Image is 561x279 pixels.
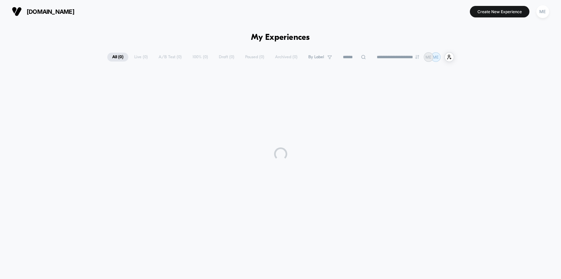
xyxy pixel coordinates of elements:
p: ME [433,55,439,60]
h1: My Experiences [251,33,310,42]
button: [DOMAIN_NAME] [10,6,76,17]
span: By Label [308,55,324,60]
p: ME [425,55,431,60]
span: [DOMAIN_NAME] [27,8,74,15]
button: Create New Experience [470,6,529,17]
div: ME [536,5,549,18]
img: end [415,55,419,59]
button: ME [534,5,551,18]
img: Visually logo [12,7,22,16]
span: All ( 0 ) [107,53,128,62]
